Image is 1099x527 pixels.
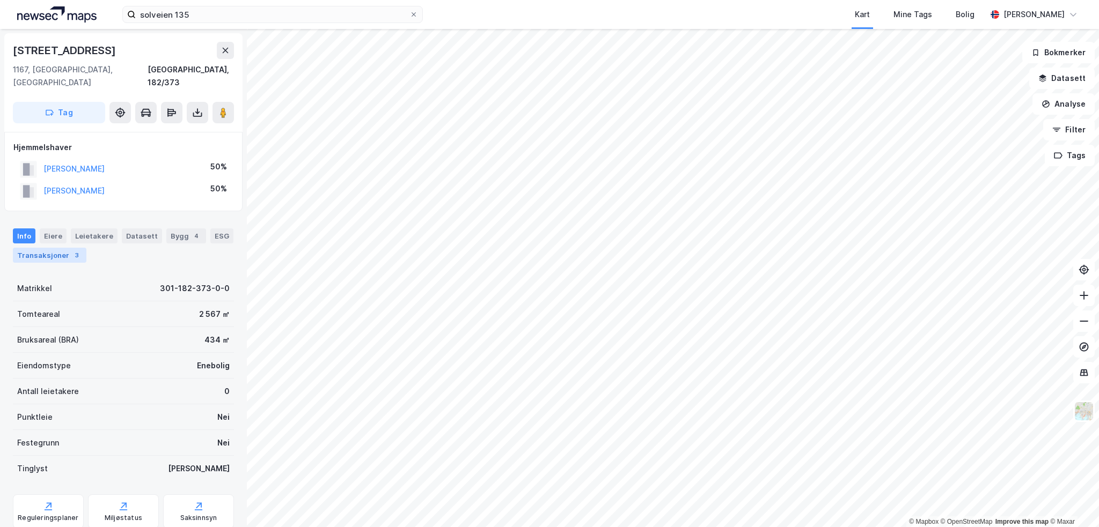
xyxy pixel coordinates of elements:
div: 50% [210,182,227,195]
div: Antall leietakere [17,385,79,398]
div: 0 [224,385,230,398]
img: logo.a4113a55bc3d86da70a041830d287a7e.svg [17,6,97,23]
div: [GEOGRAPHIC_DATA], 182/373 [148,63,234,89]
div: Tomteareal [17,308,60,321]
div: 50% [210,160,227,173]
div: Mine Tags [893,8,932,21]
div: Festegrunn [17,436,59,449]
div: Eiendomstype [17,359,71,372]
div: 4 [191,231,202,241]
div: [PERSON_NAME] [1003,8,1065,21]
div: Saksinnsyn [180,514,217,522]
div: Bruksareal (BRA) [17,333,79,346]
div: Datasett [122,228,162,243]
div: Nei [217,436,230,449]
div: 301-182-373-0-0 [160,282,230,295]
div: 2 567 ㎡ [199,308,230,321]
button: Tags [1045,145,1095,166]
button: Bokmerker [1022,42,1095,63]
button: Datasett [1029,68,1095,89]
button: Filter [1043,119,1095,140]
a: OpenStreetMap [941,518,993,525]
div: Hjemmelshaver [13,141,233,154]
div: Transaksjoner [13,248,86,263]
div: Reguleringsplaner [18,514,78,522]
iframe: Chat Widget [1045,476,1099,527]
a: Improve this map [995,518,1049,525]
button: Analyse [1032,93,1095,115]
div: 1167, [GEOGRAPHIC_DATA], [GEOGRAPHIC_DATA] [13,63,148,89]
div: Leietakere [71,228,118,243]
div: Punktleie [17,411,53,424]
div: Info [13,228,35,243]
div: Bygg [166,228,206,243]
div: [STREET_ADDRESS] [13,42,118,59]
div: Kart [855,8,870,21]
div: Nei [217,411,230,424]
div: [PERSON_NAME] [168,462,230,475]
div: ESG [210,228,233,243]
a: Mapbox [909,518,939,525]
img: Z [1074,401,1094,421]
div: 3 [71,250,82,261]
div: Bolig [956,8,975,21]
button: Tag [13,102,105,123]
div: Miljøstatus [105,514,142,522]
div: Matrikkel [17,282,52,295]
div: Eiere [40,228,67,243]
input: Søk på adresse, matrikkel, gårdeiere, leietakere eller personer [136,6,409,23]
div: Enebolig [197,359,230,372]
div: 434 ㎡ [204,333,230,346]
div: Tinglyst [17,462,48,475]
